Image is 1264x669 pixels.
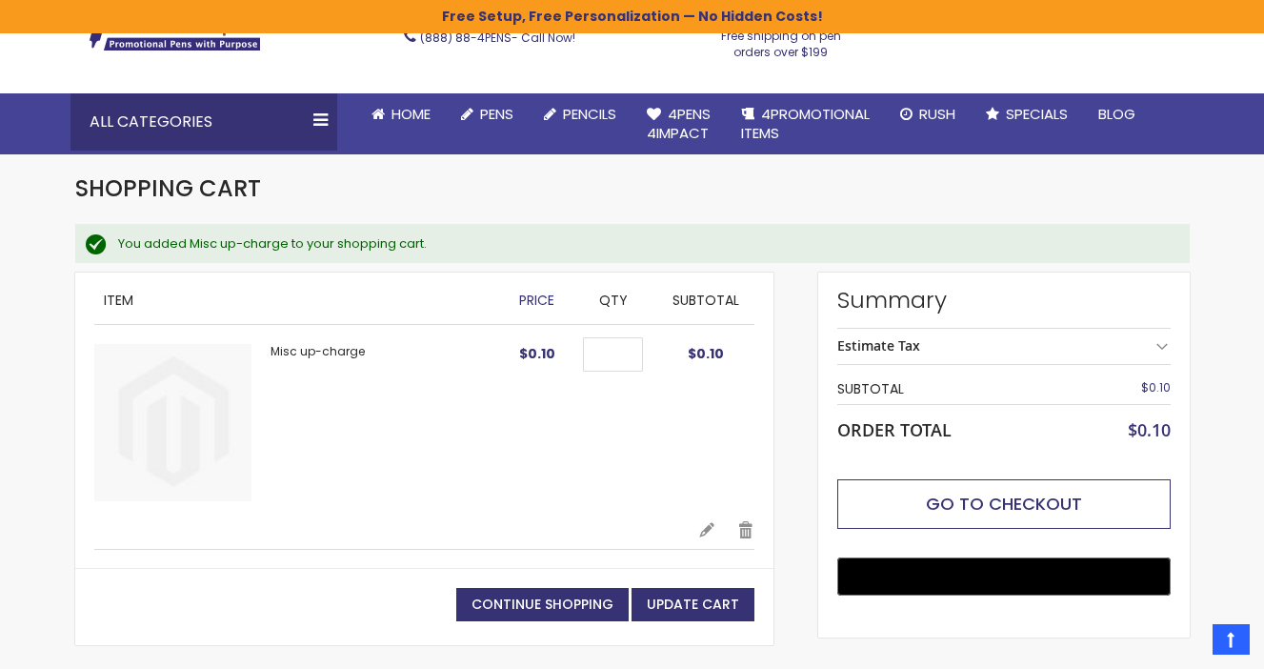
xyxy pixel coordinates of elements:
span: Specials [1006,104,1068,124]
span: Rush [919,104,955,124]
a: Pencils [529,93,632,135]
div: Free shipping on pen orders over $199 [701,21,861,59]
a: Continue Shopping [456,588,629,621]
a: Blog [1083,93,1151,135]
a: Rush [885,93,971,135]
a: Misc up-charge [94,344,271,501]
a: 4PROMOTIONALITEMS [726,93,885,155]
span: Pens [480,104,513,124]
span: Home [391,104,431,124]
span: 4Pens 4impact [647,104,711,143]
strong: Order Total [837,416,952,441]
a: Pens [446,93,529,135]
img: Misc up-charge [94,344,251,501]
a: Misc up-charge [271,343,365,359]
div: You added Misc up-charge to your shopping cart. [118,235,1171,253]
a: Home [356,93,446,135]
a: (888) 88-4PENS [420,30,512,46]
span: Continue Shopping [471,595,613,614]
a: 4Pens4impact [632,93,726,155]
span: Item [104,291,133,310]
span: $0.10 [519,344,555,363]
span: Qty [599,291,628,310]
span: $0.10 [1141,379,1171,395]
span: Subtotal [672,291,739,310]
div: All Categories [70,93,337,151]
span: Go to Checkout [926,492,1082,516]
strong: Estimate Tax [837,336,920,355]
button: Go to Checkout [837,479,1171,529]
span: - Call Now! [420,30,575,46]
span: Blog [1098,104,1135,124]
button: Buy with GPay [837,557,1171,596]
span: Update Cart [647,595,739,614]
iframe: Google Customer Reviews [1107,618,1264,669]
span: Shopping Cart [75,172,261,204]
th: Subtotal [837,375,1085,404]
span: $0.10 [1128,418,1171,441]
span: Price [519,291,554,310]
button: Update Cart [632,588,754,621]
span: Pencils [563,104,616,124]
span: 4PROMOTIONAL ITEMS [741,104,870,143]
strong: Summary [837,285,1171,315]
a: Specials [971,93,1083,135]
span: $0.10 [688,344,724,363]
